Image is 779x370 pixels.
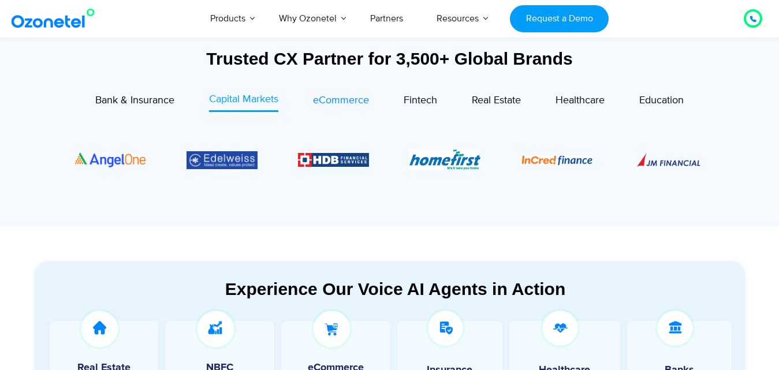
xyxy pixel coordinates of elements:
span: Bank & Insurance [95,94,174,107]
span: Education [639,94,684,107]
div: Trusted CX Partner for 3,500+ Global Brands [35,48,745,69]
div: Image Carousel [75,124,705,195]
span: Capital Markets [209,93,278,106]
a: eCommerce [313,92,369,112]
a: Real Estate [472,92,521,112]
a: Healthcare [556,92,605,112]
span: Healthcare [556,94,605,107]
span: eCommerce [313,94,369,107]
a: Request a Demo [510,5,609,32]
a: Education [639,92,684,112]
span: Real Estate [472,94,521,107]
a: Fintech [404,92,437,112]
a: Bank & Insurance [95,92,174,112]
a: Capital Markets [209,92,278,112]
div: Experience Our Voice AI Agents in Action [46,279,745,299]
span: Fintech [404,94,437,107]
